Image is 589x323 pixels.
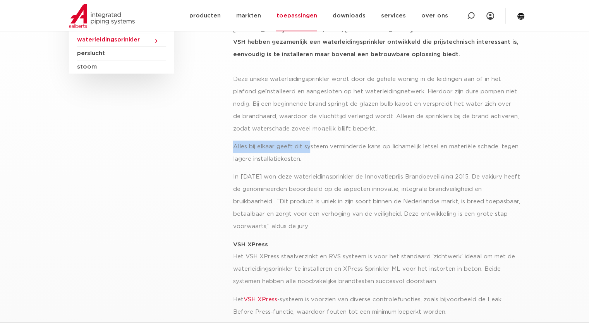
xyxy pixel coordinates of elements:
a: stoom [77,60,166,74]
a: VSH XPress [243,297,277,302]
p: Het -systeem is voorzien van diverse controlefuncties, zoals bijvoorbeeld de Leak Before Press-fu... [233,294,520,318]
p: Deze unieke waterleidingsprinkler wordt door de gehele woning in de leidingen aan of in het plafo... [233,73,520,135]
p: In [DATE] won deze waterleidingsprinkler de Innovatieprijs Brandbeveiliging 2015. De vakjury heef... [233,171,520,233]
p: Alles bij elkaar geeft dit systeem verminderde kans op lichamelijk letsel en materiële schade, te... [233,141,520,165]
a: perslucht [77,47,166,60]
span: Het VSH XPress staalverzinkt en RVS systeem is voor het standaard ‘zichtwerk’ ideaal om met de wa... [233,242,515,285]
h5: [PERSON_NAME] en Techniek, Siron, [GEOGRAPHIC_DATA], Brandweer Nederland en VSH hebben gezamenlij... [233,24,520,61]
a: waterleidingsprinkler [77,33,166,47]
strong: VSH XPress [233,242,268,247]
